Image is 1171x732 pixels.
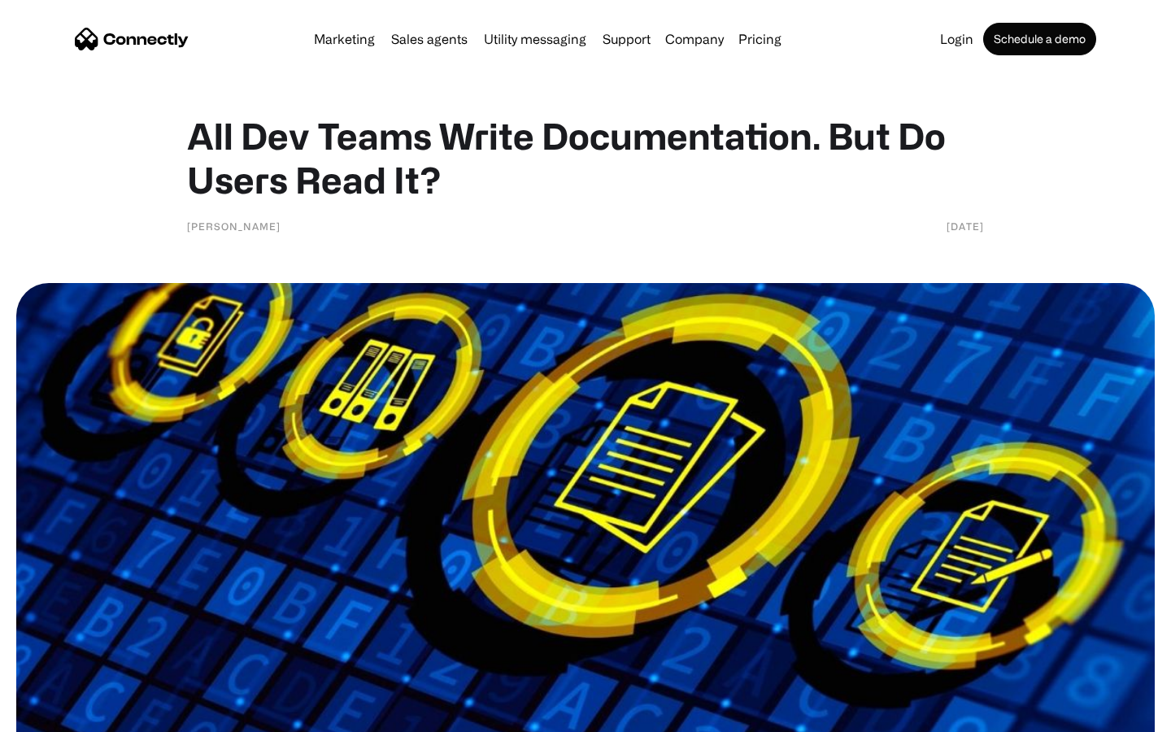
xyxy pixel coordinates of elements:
[307,33,381,46] a: Marketing
[947,218,984,234] div: [DATE]
[16,704,98,726] aside: Language selected: English
[596,33,657,46] a: Support
[934,33,980,46] a: Login
[75,27,189,51] a: home
[477,33,593,46] a: Utility messaging
[385,33,474,46] a: Sales agents
[665,28,724,50] div: Company
[187,114,984,202] h1: All Dev Teams Write Documentation. But Do Users Read It?
[33,704,98,726] ul: Language list
[660,28,729,50] div: Company
[187,218,281,234] div: [PERSON_NAME]
[983,23,1096,55] a: Schedule a demo
[732,33,788,46] a: Pricing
